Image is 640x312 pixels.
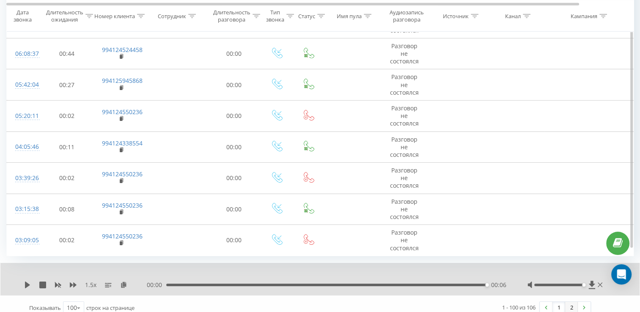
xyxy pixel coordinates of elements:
a: 994124550236 [102,108,143,116]
a: 994124550236 [102,232,143,240]
td: 00:02 [41,100,93,131]
a: 994124550236 [102,170,143,178]
a: 994124550236 [102,201,143,209]
span: 00:06 [491,281,506,289]
div: 100 [67,304,77,312]
div: Кампания [571,12,597,19]
div: Дата звонка [7,9,38,23]
div: 05:20:11 [15,108,32,124]
div: 03:39:26 [15,170,32,186]
td: 00:27 [41,69,93,101]
div: 1 - 100 из 106 [502,303,536,312]
td: 00:00 [208,38,261,69]
td: 00:11 [41,131,93,163]
a: 994124524458 [102,46,143,54]
div: 03:09:05 [15,232,32,249]
span: Разговор не состоялся [390,228,419,252]
td: 00:08 [41,194,93,225]
div: Аудиозапись разговора [386,9,427,23]
div: Accessibility label [485,283,489,287]
div: Длительность разговора [213,9,250,23]
td: 00:00 [208,69,261,101]
span: Разговор не состоялся [390,73,419,96]
div: Длительность ожидания [46,9,83,23]
div: Open Intercom Messenger [611,264,632,285]
div: Accessibility label [582,283,586,287]
span: Разговор не состоялся [390,135,419,159]
td: 00:00 [208,194,261,225]
td: 00:00 [208,225,261,256]
span: Разговор не состоялся [390,104,419,127]
span: 00:00 [147,281,166,289]
span: Разговор не состоялся [390,42,419,65]
span: строк на странице [86,304,135,312]
div: 04:05:46 [15,139,32,155]
span: Разговор не состоялся [390,197,419,221]
div: 03:15:38 [15,201,32,217]
div: Номер клиента [94,12,135,19]
span: 1.5 x [85,281,96,289]
div: Источник [443,12,469,19]
div: Канал [505,12,521,19]
div: Статус [298,12,315,19]
span: Разговор не состоялся [390,11,419,34]
div: 05:42:04 [15,77,32,93]
div: 06:08:37 [15,46,32,62]
span: Показывать [29,304,61,312]
a: 994124338554 [102,139,143,147]
td: 00:00 [208,163,261,194]
span: Разговор не состоялся [390,166,419,189]
div: Тип звонка [266,9,284,23]
td: 00:44 [41,38,93,69]
td: 00:02 [41,225,93,256]
td: 00:02 [41,163,93,194]
td: 00:00 [208,131,261,163]
div: Сотрудник [158,12,186,19]
div: Имя пула [337,12,362,19]
a: 994125945868 [102,77,143,85]
td: 00:00 [208,100,261,131]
